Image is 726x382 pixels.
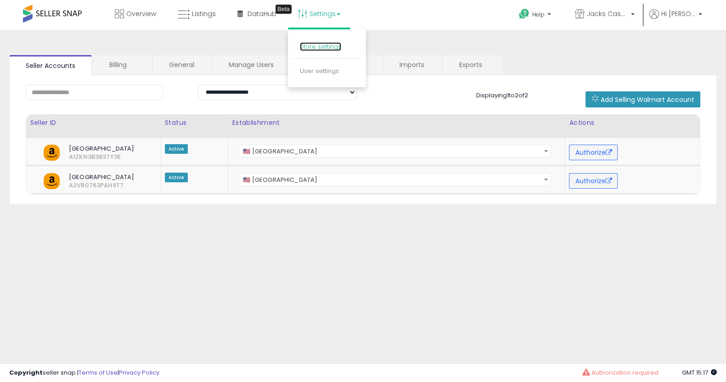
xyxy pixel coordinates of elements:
[126,9,156,18] span: Overview
[79,368,118,377] a: Terms of Use
[62,173,140,181] span: [GEOGRAPHIC_DATA]
[165,173,188,182] span: Active
[532,11,545,18] span: Help
[248,9,276,18] span: DataHub
[62,181,76,190] span: A2VR0763PAH9T7
[601,95,694,104] span: Add Selling Walmart Account
[62,145,140,153] span: [GEOGRAPHIC_DATA]
[62,153,76,161] span: A1ZKN3B3837Y3E
[276,5,292,14] div: Tooltip anchor
[119,368,159,377] a: Privacy Policy
[232,118,561,128] div: Establishment
[300,42,341,51] a: Store settings
[44,173,60,189] img: amazon.png
[476,91,528,100] span: Displaying 1 to 2 of 2
[44,145,60,161] img: amazon.png
[239,173,551,186] span: 🇺🇸 United States
[591,368,658,377] span: Authorization required
[569,173,618,189] button: Authorize
[518,8,530,20] i: Get Help
[9,55,92,75] a: Seller Accounts
[443,55,501,74] a: Exports
[192,9,216,18] span: Listings
[512,1,560,30] a: Help
[569,145,618,160] button: Authorize
[30,118,157,128] div: Seller ID
[587,9,628,18] span: Jacks Cases & [PERSON_NAME]'s Closet
[9,368,43,377] strong: Copyright
[152,55,211,74] a: General
[239,145,551,157] span: 🇺🇸 United States
[165,144,188,154] span: Active
[165,118,225,128] div: Status
[649,9,702,30] a: Hi [PERSON_NAME]
[383,55,441,74] a: Imports
[569,118,696,128] div: Actions
[682,368,717,377] span: 2025-08-13 15:17 GMT
[212,55,290,74] a: Manage Users
[239,174,551,186] span: 🇺🇸 United States
[661,9,696,18] span: Hi [PERSON_NAME]
[239,145,551,158] span: 🇺🇸 United States
[585,91,700,107] button: Add Selling Walmart Account
[300,67,339,75] a: User settings
[9,369,159,377] div: seller snap | |
[93,55,151,74] a: Billing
